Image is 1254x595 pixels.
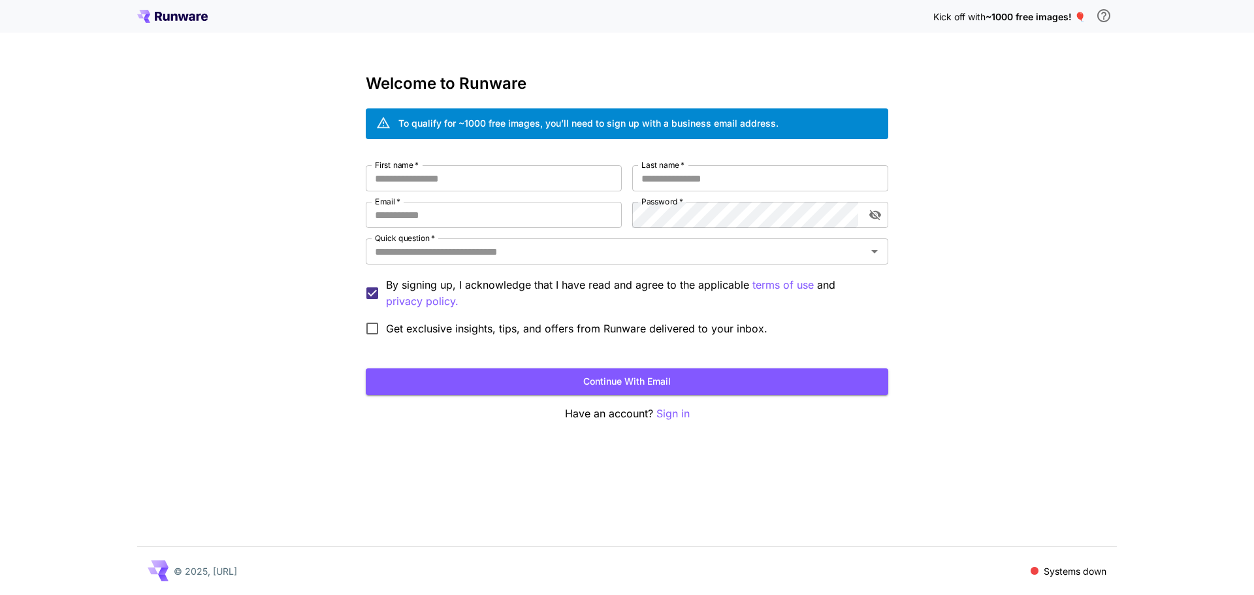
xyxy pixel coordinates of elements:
[375,196,400,207] label: Email
[366,406,888,422] p: Have an account?
[366,74,888,93] h3: Welcome to Runware
[656,406,690,422] button: Sign in
[752,277,814,293] p: terms of use
[386,277,878,310] p: By signing up, I acknowledge that I have read and agree to the applicable and
[641,159,684,170] label: Last name
[386,293,458,310] p: privacy policy.
[641,196,683,207] label: Password
[1091,3,1117,29] button: In order to qualify for free credit, you need to sign up with a business email address and click ...
[933,11,986,22] span: Kick off with
[386,293,458,310] button: By signing up, I acknowledge that I have read and agree to the applicable terms of use and
[366,368,888,395] button: Continue with email
[1044,564,1106,578] p: Systems down
[865,242,884,261] button: Open
[375,233,435,244] label: Quick question
[752,277,814,293] button: By signing up, I acknowledge that I have read and agree to the applicable and privacy policy.
[863,203,887,227] button: toggle password visibility
[375,159,419,170] label: First name
[986,11,1085,22] span: ~1000 free images! 🎈
[398,116,779,130] div: To qualify for ~1000 free images, you’ll need to sign up with a business email address.
[174,564,237,578] p: © 2025, [URL]
[386,321,767,336] span: Get exclusive insights, tips, and offers from Runware delivered to your inbox.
